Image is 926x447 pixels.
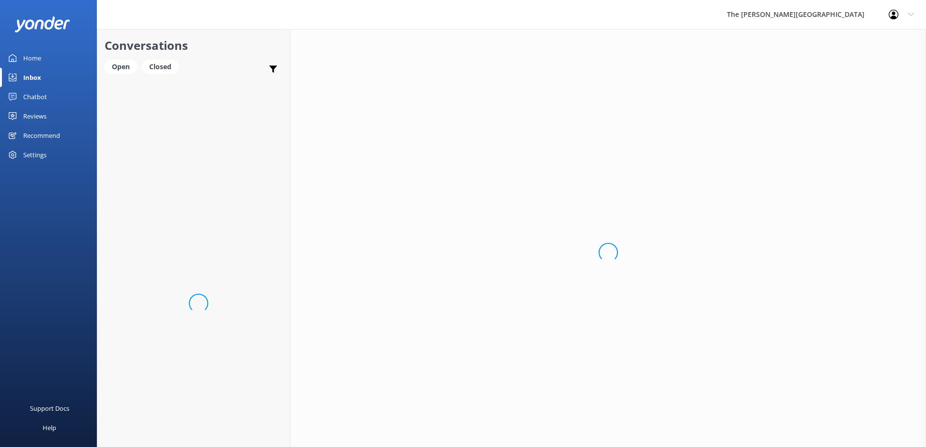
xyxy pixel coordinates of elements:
div: Recommend [23,126,60,145]
img: yonder-white-logo.png [15,16,70,32]
div: Home [23,48,41,68]
a: Open [105,61,142,72]
div: Settings [23,145,46,164]
div: Closed [142,60,179,74]
div: Open [105,60,137,74]
div: Support Docs [30,399,69,418]
a: Closed [142,61,184,72]
div: Help [43,418,56,437]
div: Chatbot [23,87,47,106]
h2: Conversations [105,36,283,55]
div: Reviews [23,106,46,126]
div: Inbox [23,68,41,87]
